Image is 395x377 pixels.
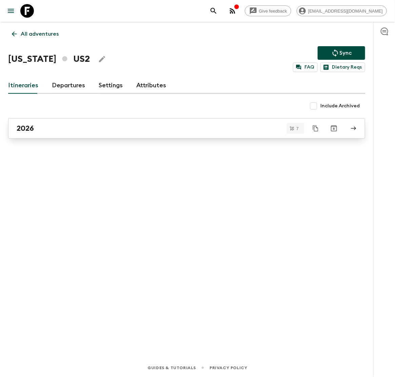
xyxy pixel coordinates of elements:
[210,364,247,372] a: Privacy Policy
[292,126,303,131] span: 7
[310,122,322,134] button: Duplicate
[99,77,123,94] a: Settings
[304,8,387,14] span: [EMAIL_ADDRESS][DOMAIN_NAME]
[136,77,166,94] a: Attributes
[297,5,387,16] div: [EMAIL_ADDRESS][DOMAIN_NAME]
[293,62,318,72] a: FAQ
[17,124,34,133] h2: 2026
[339,49,352,57] p: Sync
[21,30,59,38] p: All adventures
[318,46,365,60] button: Sync adventure departures to the booking engine
[4,4,18,18] button: menu
[95,52,109,66] button: Edit Adventure Title
[8,27,62,41] a: All adventures
[8,77,38,94] a: Itineraries
[8,52,90,66] h1: [US_STATE] US2
[255,8,291,14] span: Give feedback
[52,77,85,94] a: Departures
[320,62,365,72] a: Dietary Reqs
[320,103,360,109] span: Include Archived
[207,4,220,18] button: search adventures
[8,118,365,139] a: 2026
[245,5,291,16] a: Give feedback
[147,364,196,372] a: Guides & Tutorials
[327,122,341,135] button: Archive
